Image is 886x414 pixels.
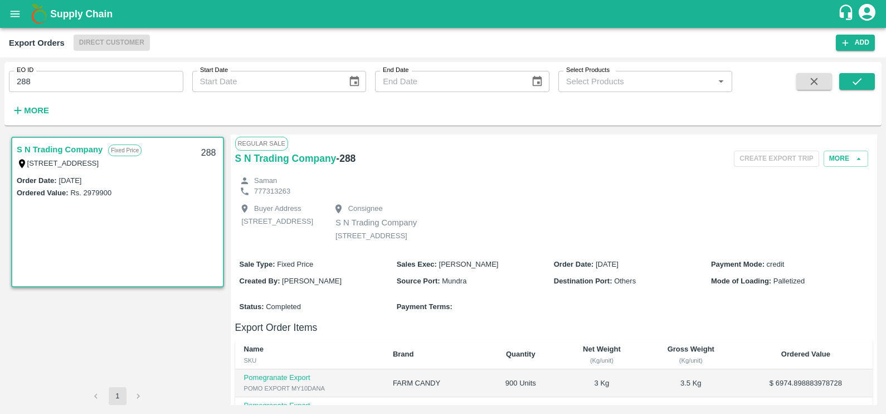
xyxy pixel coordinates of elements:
[24,106,49,115] strong: More
[397,277,440,285] b: Source Port :
[70,189,111,197] label: Rs. 2979900
[711,260,765,268] b: Payment Mode :
[566,66,610,75] label: Select Products
[439,260,499,268] span: [PERSON_NAME]
[17,189,68,197] label: Ordered Value:
[244,345,264,353] b: Name
[235,151,337,166] a: S N Trading Company
[348,204,383,214] p: Consignee
[17,142,103,157] a: S N Trading Company
[668,345,714,353] b: Gross Weight
[583,345,621,353] b: Net Weight
[282,277,342,285] span: [PERSON_NAME]
[714,74,728,89] button: Open
[554,260,594,268] b: Order Date :
[86,387,149,405] nav: pagination navigation
[836,35,875,51] button: Add
[824,151,868,167] button: More
[711,277,771,285] b: Mode of Loading :
[643,369,739,397] td: 3.5 Kg
[108,145,142,156] p: Fixed Price
[240,260,275,268] b: Sale Type :
[569,355,634,365] div: (Kg/unit)
[244,373,375,383] p: Pomegranate Export
[397,260,437,268] b: Sales Exec :
[781,350,830,358] b: Ordered Value
[652,355,730,365] div: (Kg/unit)
[344,71,365,92] button: Choose date
[244,355,375,365] div: SKU
[235,137,288,150] span: Regular Sale
[506,350,536,358] b: Quantity
[254,176,277,186] p: Saman
[397,302,452,311] b: Payment Terms :
[375,71,522,92] input: End Date
[28,3,50,25] img: logo
[561,369,643,397] td: 3 Kg
[277,260,313,268] span: Fixed Price
[384,369,481,397] td: FARM CANDY
[480,369,561,397] td: 900 Units
[442,277,466,285] span: Mundra
[336,151,356,166] h6: - 288
[335,216,417,229] p: S N Trading Company
[27,159,99,167] label: [STREET_ADDRESS]
[194,140,223,166] div: 288
[17,66,33,75] label: EO ID
[739,369,873,397] td: $ 6974.898883978728
[554,277,612,285] b: Destination Port :
[2,1,28,27] button: open drawer
[773,277,805,285] span: Palletized
[50,8,113,20] b: Supply Chain
[254,186,290,197] p: 777313263
[240,277,280,285] b: Created By :
[393,350,414,358] b: Brand
[9,101,52,120] button: More
[527,71,548,92] button: Choose date
[767,260,785,268] span: credit
[596,260,619,268] span: [DATE]
[383,66,408,75] label: End Date
[242,216,314,227] p: [STREET_ADDRESS]
[614,277,636,285] span: Others
[192,71,339,92] input: Start Date
[857,2,877,26] div: account of current user
[254,204,301,214] p: Buyer Address
[266,302,301,311] span: Completed
[17,176,57,185] label: Order Date :
[235,320,873,335] h6: Export Order Items
[109,387,126,405] button: page 1
[240,302,264,311] b: Status :
[200,66,228,75] label: Start Date
[50,6,838,22] a: Supply Chain
[59,176,82,185] label: [DATE]
[838,4,857,24] div: customer-support
[9,36,65,50] div: Export Orders
[335,231,417,242] p: [STREET_ADDRESS]
[244,383,375,393] div: POMO EXPORT MY10DANA
[244,401,375,411] p: Pomegranate Export
[562,74,711,89] input: Select Products
[9,71,183,92] input: Enter EO ID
